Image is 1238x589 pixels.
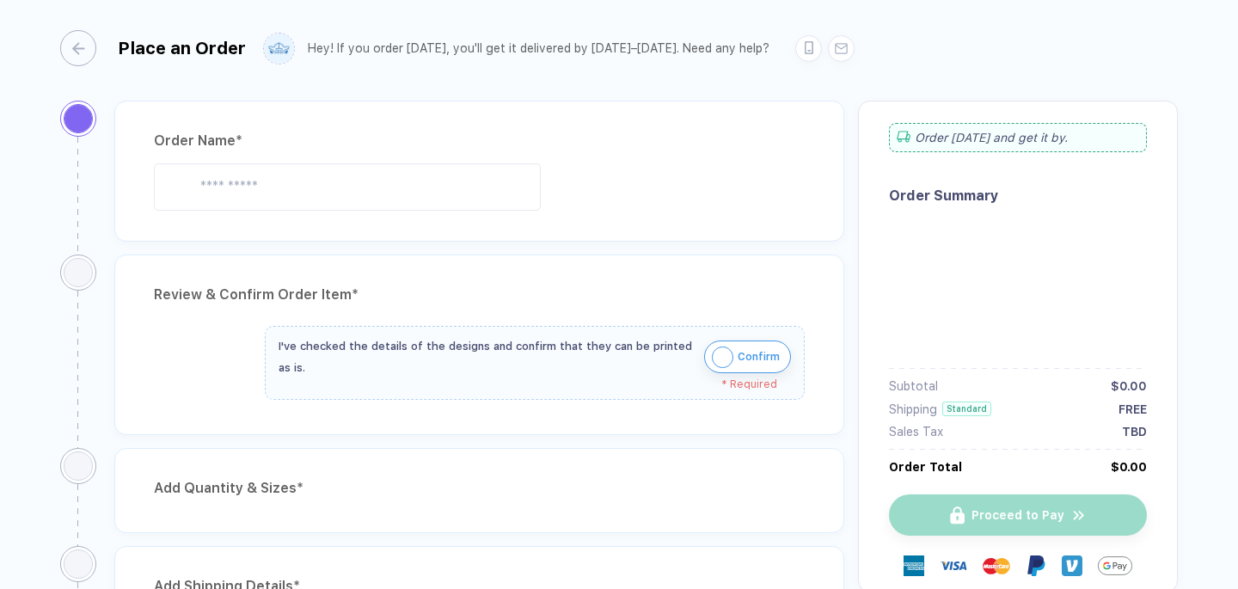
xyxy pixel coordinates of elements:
div: Subtotal [889,379,938,393]
div: I've checked the details of the designs and confirm that they can be printed as is. [279,335,696,378]
div: $0.00 [1111,379,1147,393]
img: Paypal [1026,555,1046,576]
img: GPay [1098,549,1132,583]
img: visa [940,552,967,580]
div: Add Quantity & Sizes [154,475,805,502]
div: Standard [942,402,991,416]
div: Order Summary [889,187,1147,204]
div: $0.00 [1111,460,1147,474]
div: Sales Tax [889,425,943,439]
span: Confirm [738,343,780,371]
div: Place an Order [118,38,246,58]
div: * Required [279,378,777,390]
div: TBD [1122,425,1147,439]
div: Shipping [889,402,937,416]
div: FREE [1118,402,1147,416]
div: Review & Confirm Order Item [154,281,805,309]
img: user profile [264,34,294,64]
img: master-card [983,552,1010,580]
img: Venmo [1062,555,1082,576]
img: express [904,555,924,576]
div: Order Total [889,460,962,474]
div: Hey! If you order [DATE], you'll get it delivered by [DATE]–[DATE]. Need any help? [308,41,769,56]
div: Order Name [154,127,805,155]
button: iconConfirm [704,341,791,373]
div: Order [DATE] and get it by . [889,123,1147,152]
img: icon [712,347,733,368]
